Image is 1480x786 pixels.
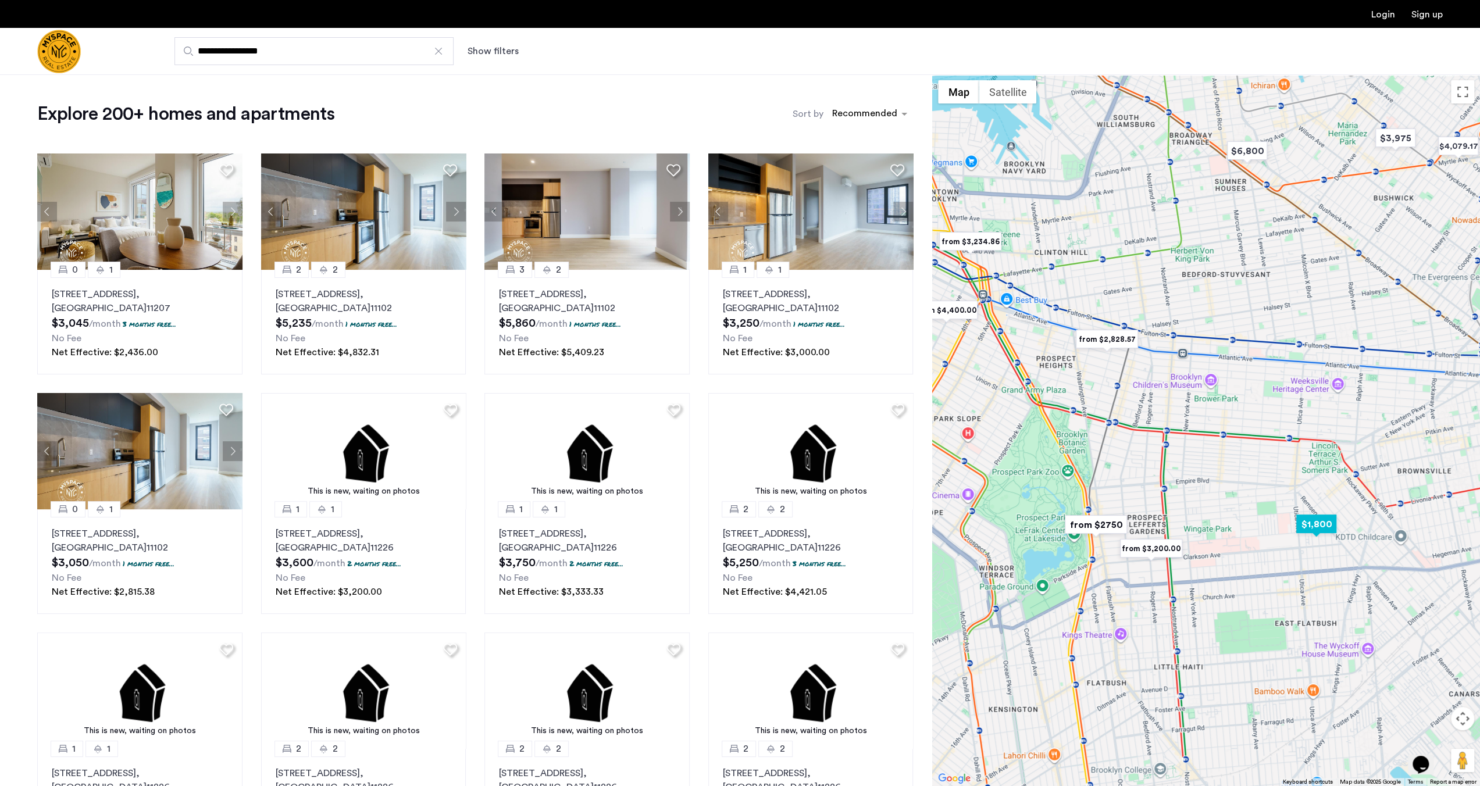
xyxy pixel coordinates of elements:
[123,319,176,329] p: 3 months free...
[1340,779,1401,785] span: Map data ©2025 Google
[556,742,561,756] span: 2
[554,502,558,516] span: 1
[1115,535,1187,562] div: from $3,200.00
[780,742,785,756] span: 2
[312,319,344,328] sub: /month
[52,527,228,555] p: [STREET_ADDRESS] 11102
[893,202,913,221] button: Next apartment
[490,485,684,498] div: This is new, waiting on photos
[261,633,466,749] a: This is new, waiting on photos
[72,502,78,516] span: 0
[830,106,897,123] div: Recommended
[499,573,529,583] span: No Fee
[37,102,334,126] h1: Explore 200+ homes and apartments
[714,725,908,737] div: This is new, waiting on photos
[72,263,78,277] span: 0
[52,573,81,583] span: No Fee
[743,502,748,516] span: 2
[708,633,914,749] a: This is new, waiting on photos
[345,319,397,329] p: 1 months free...
[276,587,382,596] span: Net Effective: $3,200.00
[484,393,690,509] img: 2.gif
[484,270,690,374] a: 32[STREET_ADDRESS], [GEOGRAPHIC_DATA]111021 months free...No FeeNet Effective: $5,409.23
[979,80,1036,103] button: Show satellite imagery
[499,527,675,555] p: [STREET_ADDRESS] 11226
[1408,778,1423,786] a: Terms (opens in new tab)
[37,633,242,749] a: This is new, waiting on photos
[723,557,759,569] span: $5,250
[37,202,57,221] button: Previous apartment
[1371,10,1395,19] a: Login
[723,573,753,583] span: No Fee
[826,103,913,124] ng-select: sort-apartment
[1451,749,1474,772] button: Drag Pegman onto the map to open Street View
[759,559,791,568] sub: /month
[536,319,568,328] sub: /month
[1071,326,1143,352] div: from $2,828.57
[723,287,899,315] p: [STREET_ADDRESS] 11102
[52,348,158,357] span: Net Effective: $2,436.00
[708,153,914,270] img: 1997_638519966982966758.png
[723,334,753,343] span: No Fee
[223,441,242,461] button: Next apartment
[499,587,604,596] span: Net Effective: $3,333.33
[43,725,237,737] div: This is new, waiting on photos
[743,742,748,756] span: 2
[714,485,908,498] div: This is new, waiting on photos
[670,202,690,221] button: Next apartment
[793,319,845,329] p: 1 months free...
[109,263,113,277] span: 1
[708,633,914,749] img: 2.gif
[276,287,452,315] p: [STREET_ADDRESS] 11102
[708,202,728,221] button: Previous apartment
[267,725,461,737] div: This is new, waiting on photos
[261,393,466,509] img: 2.gif
[333,742,338,756] span: 2
[37,509,242,614] a: 01[STREET_ADDRESS], [GEOGRAPHIC_DATA]111021 months free...No FeeNet Effective: $2,815.38
[313,559,345,568] sub: /month
[37,30,81,73] img: logo
[484,633,690,749] a: This is new, waiting on photos
[276,317,312,329] span: $5,235
[536,559,568,568] sub: /month
[37,441,57,461] button: Previous apartment
[484,153,690,270] img: 1997_638519968069068022.png
[52,317,89,329] span: $3,045
[276,573,305,583] span: No Fee
[174,37,454,65] input: Apartment Search
[37,393,242,509] img: 1997_638519968035243270.png
[107,742,110,756] span: 1
[52,334,81,343] span: No Fee
[519,742,525,756] span: 2
[72,742,76,756] span: 1
[52,287,228,315] p: [STREET_ADDRESS] 11207
[569,319,621,329] p: 1 months free...
[556,263,561,277] span: 2
[793,559,846,569] p: 3 months free...
[446,202,466,221] button: Next apartment
[1451,707,1474,730] button: Map camera controls
[223,202,242,221] button: Next apartment
[1408,739,1445,774] iframe: chat widget
[911,297,982,323] div: from $4,400.00
[52,587,155,596] span: Net Effective: $2,815.38
[780,502,785,516] span: 2
[261,202,281,221] button: Previous apartment
[1451,80,1474,103] button: Toggle fullscreen view
[499,334,529,343] span: No Fee
[490,725,684,737] div: This is new, waiting on photos
[1222,138,1272,164] div: $6,800
[569,559,623,569] p: 2 months free...
[938,80,979,103] button: Show street map
[723,348,830,357] span: Net Effective: $3,000.00
[347,559,401,569] p: 2 months free...
[708,270,914,374] a: 11[STREET_ADDRESS], [GEOGRAPHIC_DATA]111021 months free...No FeeNet Effective: $3,000.00
[743,263,747,277] span: 1
[468,44,519,58] button: Show or hide filters
[519,263,525,277] span: 3
[276,334,305,343] span: No Fee
[935,771,973,786] img: Google
[484,202,504,221] button: Previous apartment
[261,153,466,270] img: 1997_638519968035243270.png
[723,587,827,596] span: Net Effective: $4,421.05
